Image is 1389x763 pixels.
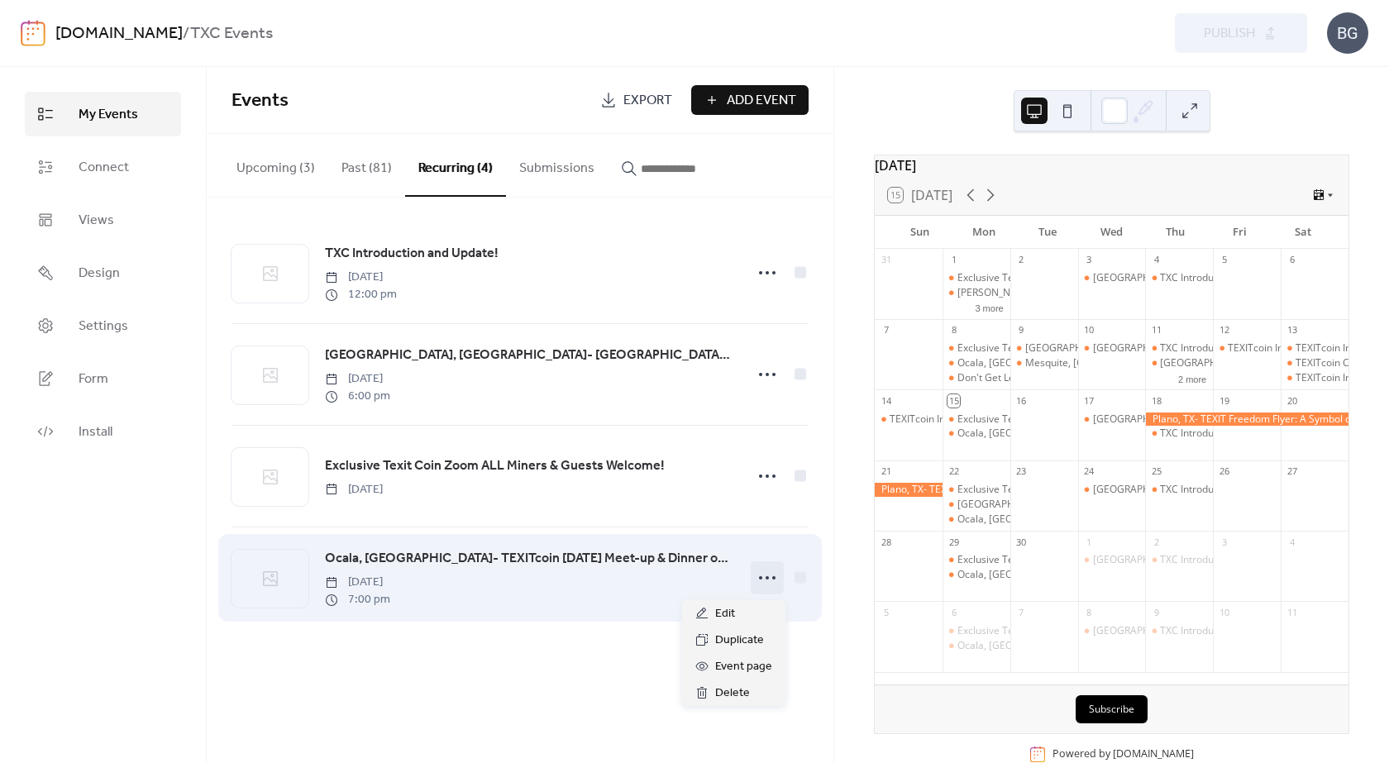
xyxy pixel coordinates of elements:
span: [DATE] [325,574,390,591]
div: 4 [1286,536,1298,548]
div: 8 [947,324,960,336]
a: Form [25,356,181,401]
a: Settings [25,303,181,348]
span: Form [79,370,108,389]
span: 7:00 pm [325,591,390,608]
div: TXC Introduction and Update! [1160,553,1295,567]
div: Mansfield, TX- TXC Informational Meeting [1078,483,1146,497]
b: TXC Events [190,18,273,50]
span: TXC Introduction and Update! [325,244,499,264]
div: TEXITcoin Information Meetings at Red River BBQ [1281,341,1348,355]
button: Submissions [506,134,608,195]
a: TXC Introduction and Update! [325,243,499,265]
div: 3 [1083,254,1095,266]
div: Tue [1016,216,1080,249]
div: 6 [947,606,960,618]
span: Event page [715,657,772,677]
div: Sun [888,216,952,249]
div: 19 [1218,394,1230,407]
div: 28 [880,536,892,548]
div: Ocala, [GEOGRAPHIC_DATA]- TEXITcoin [DATE] Meet-up & Dinner on Us! [957,356,1291,370]
div: 24 [1083,465,1095,478]
span: 12:00 pm [325,286,397,303]
div: 27 [1286,465,1298,478]
div: Granbury, TX - Dinner is on us! Wings Etc. [1010,341,1078,355]
span: Events [231,83,289,119]
button: 2 more [1172,371,1213,385]
span: Install [79,422,112,442]
div: 22 [947,465,960,478]
button: Add Event [691,85,809,115]
div: TEXITcoin Information Meetings at [GEOGRAPHIC_DATA] [890,412,1150,427]
span: Design [79,264,120,284]
span: [DATE] [325,269,397,286]
div: Don't Get Left Behind! TEXITcoin Dinner & Presentation [943,371,1010,385]
span: [DATE] [325,370,390,388]
div: [DATE] [875,155,1348,175]
div: Exclusive Texit Coin Zoom ALL Miners & Guests Welcome! [943,341,1010,355]
div: TXC Introduction and Update! [1145,553,1213,567]
div: Mansfield, TX- TXC Informational Meeting [1078,271,1146,285]
div: 1 [1083,536,1095,548]
b: / [183,18,190,50]
div: Ocala, [GEOGRAPHIC_DATA]- TEXITcoin [DATE] Meet-up & Dinner on Us! [957,513,1291,527]
div: Ocala, FL- TEXITcoin Monday Meet-up & Dinner on Us! [943,513,1010,527]
div: Thu [1143,216,1207,249]
div: Ocala, FL- TEXITcoin Monday Meet-up & Dinner on Us! [943,427,1010,441]
div: TXC Introduction and Update! [1145,624,1213,638]
div: Ocala, FL- TEXITcoin Monday Meet-up & Dinner on Us! [943,568,1010,582]
div: 1 [947,254,960,266]
div: 5 [880,606,892,618]
div: 10 [1083,324,1095,336]
div: Powered by [1052,747,1194,761]
span: Delete [715,684,750,703]
div: Don't Get Left Behind! TEXITcoin Dinner & Presentation [957,371,1210,385]
div: 21 [880,465,892,478]
div: [GEOGRAPHIC_DATA], [GEOGRAPHIC_DATA] - Dinner is on us! Wings Etc. [1025,341,1359,355]
div: 9 [1150,606,1162,618]
div: Exclusive Texit Coin Zoom ALL Miners & Guests Welcome! [943,271,1010,285]
div: TXC Introduction and Update! [1160,341,1295,355]
div: Exclusive Texit Coin Zoom ALL Miners & Guests Welcome! [943,483,1010,497]
div: TXC Introduction and Update! [1145,271,1213,285]
a: Views [25,198,181,242]
div: TXC Introduction and Update! [1145,341,1213,355]
div: 29 [947,536,960,548]
a: Connect [25,145,181,189]
a: Install [25,409,181,454]
span: [GEOGRAPHIC_DATA], [GEOGRAPHIC_DATA]- [GEOGRAPHIC_DATA] Informational Meeting [325,346,734,365]
div: TXC Introduction and Update! [1160,271,1295,285]
a: Exclusive Texit Coin Zoom ALL Miners & Guests Welcome! [325,455,665,477]
span: Settings [79,317,128,336]
div: TXC Introduction and Update! [1145,427,1213,441]
div: 25 [1150,465,1162,478]
div: Mansfield, TX- TXC Informational Meeting [1078,341,1146,355]
div: 6 [1286,254,1298,266]
div: Mansfield, TX- TXC Informational Meeting [1078,553,1146,567]
div: 30 [1015,536,1028,548]
div: Exclusive Texit Coin Zoom ALL Miners & Guests Welcome! [957,624,1223,638]
div: Exclusive Texit Coin Zoom ALL Miners & Guests Welcome! [957,271,1223,285]
div: BG [1327,12,1368,54]
div: 11 [1286,606,1298,618]
span: Views [79,211,114,231]
button: 3 more [968,300,1010,314]
a: Export [588,85,685,115]
div: TXC Introduction and Update! [1145,483,1213,497]
div: TEXITcoin Community & Crypto Event [1281,356,1348,370]
div: 15 [947,394,960,407]
span: Ocala, [GEOGRAPHIC_DATA]- TEXITcoin [DATE] Meet-up & Dinner on Us! [325,549,734,569]
span: Export [623,91,672,111]
a: Ocala, [GEOGRAPHIC_DATA]- TEXITcoin [DATE] Meet-up & Dinner on Us! [325,548,734,570]
button: Past (81) [328,134,405,195]
div: TXC Introduction and Update! [1160,483,1295,497]
span: [DATE] [325,481,383,498]
div: 7 [1015,606,1028,618]
div: 18 [1150,394,1162,407]
div: 20 [1286,394,1298,407]
div: Granbury, TX - TexitCoin Opportunity Meeting! [943,498,1010,512]
div: 4 [1150,254,1162,266]
span: My Events [79,105,138,125]
div: 26 [1218,465,1230,478]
